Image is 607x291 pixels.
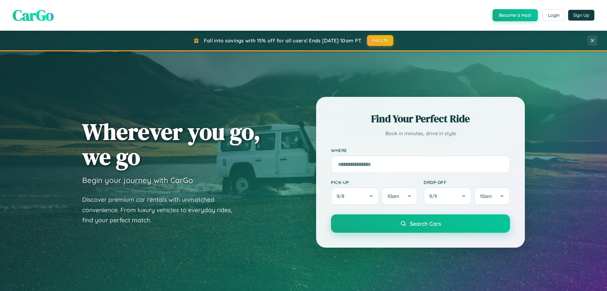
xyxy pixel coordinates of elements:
[480,193,492,199] span: 10am
[13,5,54,26] span: CarGo
[543,9,565,21] button: Login
[82,194,240,225] p: Discover premium car rentals with unmatched convenience. From luxury vehicles to everyday rides, ...
[387,193,399,199] span: 10am
[429,193,440,199] span: 9 / 9
[337,193,347,199] span: 9 / 8
[331,148,510,153] label: Where
[82,175,193,185] h3: Begin your journey with CarGo
[331,129,510,138] p: Book in minutes, drive in style
[568,10,594,21] button: Sign Up
[382,187,417,205] button: 10am
[331,187,379,205] button: 9/8
[331,180,417,185] label: Pick-up
[331,214,510,233] button: Search Cars
[424,180,510,185] label: Drop-off
[204,37,362,44] span: Fall into savings with 15% off for all users! Ends [DATE] 10am PT.
[82,119,261,169] h1: Wherever you go, we go
[424,187,472,205] button: 9/9
[474,187,510,205] button: 10am
[367,35,394,46] button: FALL15
[493,9,538,21] button: Become a Host
[410,220,441,227] span: Search Cars
[331,112,510,126] h2: Find Your Perfect Ride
